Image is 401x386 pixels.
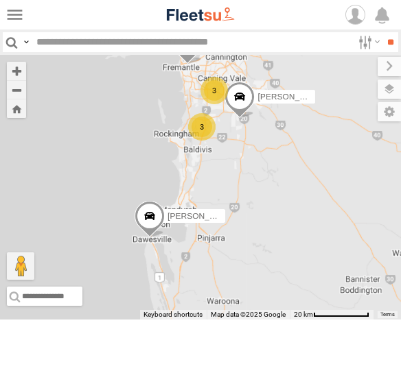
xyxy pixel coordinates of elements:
[211,311,286,318] span: Map data ©2025 Google
[7,252,34,280] button: Drag Pegman onto the map to open Street View
[200,77,228,104] div: 3
[168,211,278,221] span: [PERSON_NAME] - 1GFS603
[294,311,313,318] span: 20 km
[378,102,401,121] label: Map Settings
[290,310,374,319] button: Map scale: 20 km per 78 pixels
[380,312,395,317] a: Terms
[7,62,26,80] button: Zoom in
[7,99,26,118] button: Zoom Home
[21,32,32,52] label: Search Query
[144,310,203,319] button: Keyboard shortcuts
[7,80,26,99] button: Zoom out
[353,32,382,52] label: Search Filter Options
[165,5,236,24] img: fleetsu-logo-horizontal.svg
[188,113,216,141] div: 3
